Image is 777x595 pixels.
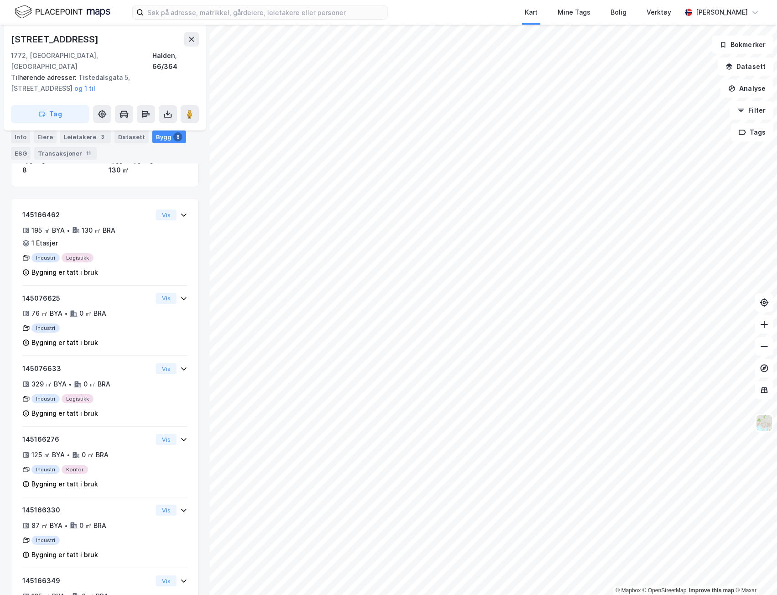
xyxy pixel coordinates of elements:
div: 145076625 [22,293,152,304]
div: 145166330 [22,505,152,516]
div: Transaksjoner [34,147,97,160]
div: 76 ㎡ BYA [31,308,62,319]
button: Bokmerker [712,36,773,54]
button: Filter [730,101,773,120]
div: Bygg [152,130,186,143]
div: Halden, 66/364 [152,50,199,72]
div: 8 [173,132,182,141]
a: Mapbox [616,587,641,594]
div: 8 [22,165,101,176]
iframe: Chat Widget [731,551,777,595]
div: Mine Tags [558,7,591,18]
div: Bygning er tatt i bruk [31,267,98,278]
div: Bolig [611,7,627,18]
input: Søk på adresse, matrikkel, gårdeiere, leietakere eller personer [144,5,387,19]
div: Bygning er tatt i bruk [31,549,98,560]
div: • [64,522,68,529]
button: Datasett [718,57,773,76]
button: Tag [11,105,89,123]
div: Bygning er tatt i bruk [31,337,98,348]
span: Tilhørende adresser: [11,73,78,81]
a: Improve this map [689,587,734,594]
div: Leietakere [60,130,111,143]
div: 130 ㎡ [109,165,187,176]
div: 1 Etasjer [31,238,58,249]
img: logo.f888ab2527a4732fd821a326f86c7f29.svg [15,4,110,20]
div: 0 ㎡ BRA [79,308,106,319]
div: Bygning er tatt i bruk [31,479,98,490]
div: 329 ㎡ BYA [31,379,67,390]
div: 145166276 [22,434,152,445]
button: Tags [731,123,773,141]
div: Eiere [34,130,57,143]
button: Vis [156,293,176,304]
div: 0 ㎡ BRA [83,379,110,390]
div: Info [11,130,30,143]
div: • [64,310,68,317]
button: Vis [156,434,176,445]
div: 125 ㎡ BYA [31,449,65,460]
div: • [67,227,70,234]
div: 3 [98,132,107,141]
div: 0 ㎡ BRA [82,449,109,460]
div: Tistedalsgata 5, [STREET_ADDRESS] [11,72,192,94]
button: Analyse [720,79,773,98]
div: 145166349 [22,575,152,586]
div: Kontrollprogram for chat [731,551,777,595]
div: [PERSON_NAME] [696,7,748,18]
div: 11 [84,149,93,158]
img: Z [756,414,773,432]
div: 145076633 [22,363,152,374]
div: 87 ㎡ BYA [31,520,62,531]
div: 130 ㎡ BRA [82,225,115,236]
button: Vis [156,575,176,586]
button: Vis [156,363,176,374]
div: • [67,451,70,459]
div: 0 ㎡ BRA [79,520,106,531]
div: 1772, [GEOGRAPHIC_DATA], [GEOGRAPHIC_DATA] [11,50,152,72]
div: 145166462 [22,209,152,220]
div: Bygning er tatt i bruk [31,408,98,419]
div: Datasett [114,130,149,143]
div: Verktøy [647,7,671,18]
button: Vis [156,505,176,516]
div: Kart [525,7,538,18]
button: Vis [156,209,176,220]
div: 195 ㎡ BYA [31,225,65,236]
div: [STREET_ADDRESS] [11,32,100,47]
div: ESG [11,147,31,160]
a: OpenStreetMap [642,587,687,594]
div: • [68,381,72,388]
